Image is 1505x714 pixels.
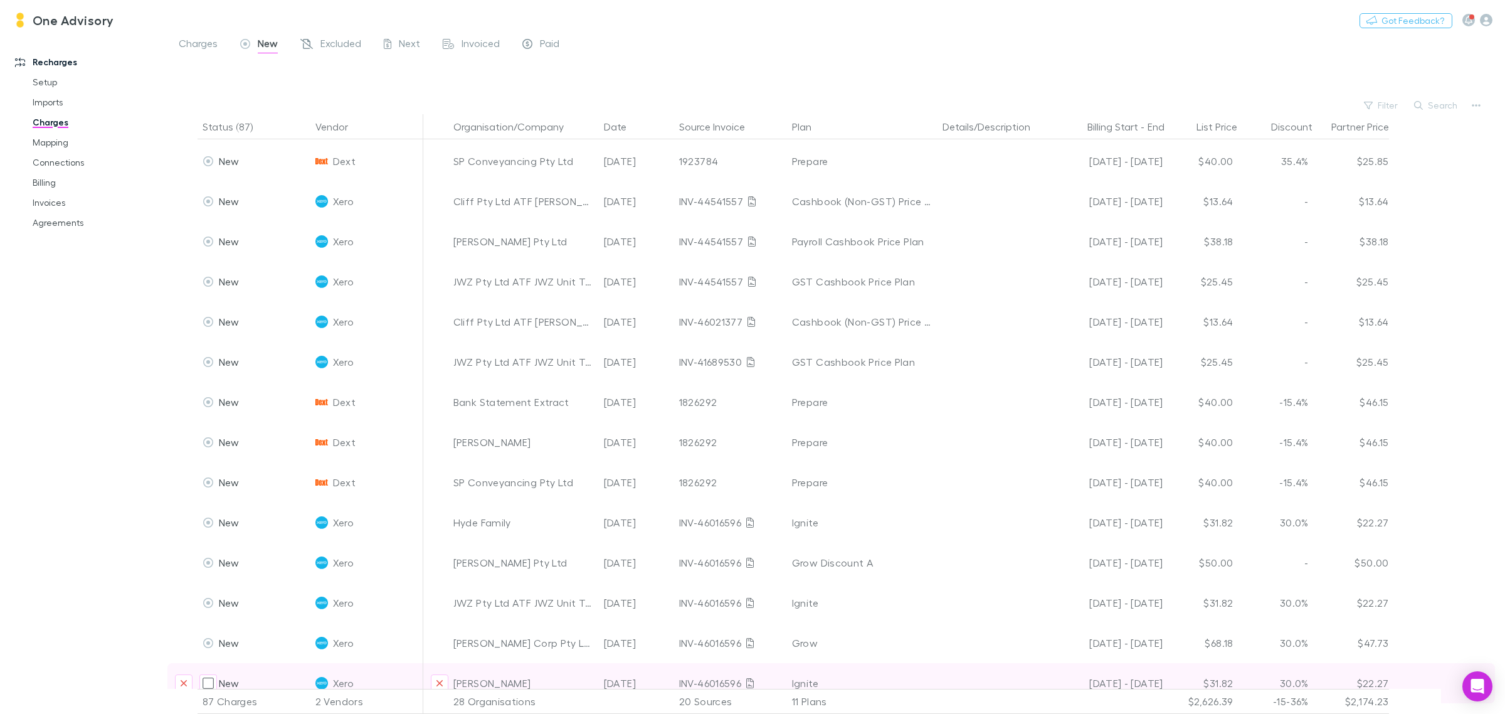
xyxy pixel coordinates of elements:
div: [DATE] [599,663,674,703]
div: Cliff Pty Ltd ATF [PERSON_NAME] and [PERSON_NAME] Investment Super Fund [453,302,594,342]
span: Xero [333,623,354,663]
div: -15.4% [1238,422,1314,462]
div: Grow [792,623,932,663]
div: [PERSON_NAME] Pty Ltd [453,543,594,583]
div: $22.27 [1314,663,1389,703]
span: Xero [333,583,354,623]
div: $50.00 [1314,543,1389,583]
span: Paid [540,37,559,53]
span: New [219,316,240,328]
div: INV-44541557 [679,181,782,221]
div: JWZ Pty Ltd ATF JWZ Unit Trust [453,342,594,382]
span: New [219,436,240,448]
div: $13.64 [1163,302,1238,342]
span: Invoiced [462,37,500,53]
div: [DATE] [599,302,674,342]
div: [DATE] - [DATE] [1055,583,1163,623]
div: $2,174.23 [1314,689,1389,714]
div: 35.4% [1238,141,1314,181]
div: [DATE] - [DATE] [1055,462,1163,503]
img: Dext's Logo [315,436,328,449]
div: [DATE] - [DATE] [1055,302,1163,342]
button: Plan [792,114,826,139]
div: - [1238,543,1314,583]
div: Cashbook (Non-GST) Price Plan [792,181,932,221]
div: INV-46021377 [679,302,782,342]
div: [DATE] [599,262,674,302]
div: -15.4% [1238,462,1314,503]
h3: One Advisory [33,13,114,28]
img: Xero's Logo [315,275,328,288]
span: New [219,476,240,488]
span: Xero [333,663,354,703]
span: Xero [333,543,354,583]
div: [DATE] [599,221,674,262]
div: 1826292 [679,422,782,462]
img: Dext's Logo [315,476,328,489]
div: Ignite [792,503,932,543]
div: 30.0% [1238,663,1314,703]
div: $13.64 [1163,181,1238,221]
span: Xero [333,181,354,221]
div: Cliff Pty Ltd ATF [PERSON_NAME] and [PERSON_NAME] Investment Super Fund [453,181,594,221]
div: [DATE] - [DATE] [1055,663,1163,703]
div: 30.0% [1238,503,1314,543]
div: [DATE] - [DATE] [1055,342,1163,382]
button: Date [604,114,642,139]
img: Dext's Logo [315,155,328,168]
span: Xero [333,302,354,342]
button: Discount [1271,114,1328,139]
img: One Advisory's Logo [13,13,28,28]
span: Dext [333,422,356,462]
div: 87 Charges [198,689,310,714]
span: New [219,677,240,689]
span: New [219,597,240,609]
a: Setup [20,72,177,92]
button: Status (87) [203,114,268,139]
div: INV-46016596 [679,503,782,543]
div: INV-41689530 [679,342,782,382]
div: Grow Discount A [792,543,932,583]
div: SP Conveyancing Pty Ltd [453,141,594,181]
div: - [1055,114,1177,139]
a: Recharges [3,52,177,72]
div: Ignite [792,583,932,623]
div: [DATE] - [DATE] [1055,262,1163,302]
button: List Price [1196,114,1252,139]
img: Xero's Logo [315,316,328,328]
button: Filter [1358,98,1405,113]
img: Xero's Logo [315,356,328,368]
div: $40.00 [1163,422,1238,462]
span: Xero [333,221,354,262]
div: - [1238,221,1314,262]
div: [PERSON_NAME] [453,422,594,462]
div: [PERSON_NAME] Pty Ltd [453,221,594,262]
a: Agreements [20,213,177,233]
div: INV-46016596 [679,543,782,583]
img: Xero's Logo [315,195,328,208]
div: INV-46016596 [679,663,782,703]
div: Prepare [792,382,932,422]
span: New [219,235,240,247]
div: [DATE] [599,382,674,422]
span: Dext [333,141,356,181]
button: Got Feedback? [1360,13,1452,28]
img: Xero's Logo [315,597,328,609]
div: 2 Vendors [310,689,423,714]
div: $25.85 [1314,141,1389,181]
div: $31.82 [1163,583,1238,623]
div: $38.18 [1314,221,1389,262]
div: - [1238,342,1314,382]
button: Search [1408,98,1465,113]
span: New [219,557,240,568]
a: Invoices [20,193,177,213]
div: [DATE] [599,503,674,543]
div: [DATE] [599,181,674,221]
div: 11 Plans [787,689,937,714]
span: Xero [333,342,354,382]
div: Hyde Family [453,503,594,543]
div: [PERSON_NAME] [453,663,594,703]
div: Prepare [792,462,932,503]
div: $40.00 [1163,141,1238,181]
span: Excluded [320,37,361,53]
